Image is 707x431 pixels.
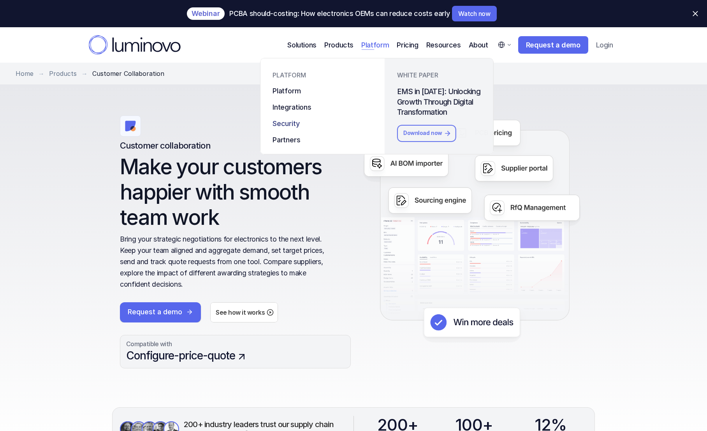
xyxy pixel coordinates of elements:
p: Login [596,41,613,49]
p: Configure-price-quote [126,348,235,363]
a: Watch now [452,6,496,21]
p: Platform [361,40,389,50]
a: Home [16,70,33,77]
a: Integrations [273,102,385,112]
a: Login [591,37,618,53]
p: Request a demo [526,41,580,49]
p: Products [324,40,353,50]
p: EMS in [DATE]: Unlocking Growth Through Digital Transformation [397,87,481,118]
p: WHITE PAPER [397,70,481,80]
p: Webinar [192,11,220,17]
p: Resources [426,40,461,50]
p: Partners [273,135,301,145]
p: Security [273,118,300,129]
p: Solutions [287,40,317,50]
p: Request a demo [128,308,182,316]
p: Integrations [273,102,311,112]
a: Request a demo [518,36,588,54]
p: About [469,40,488,50]
a: Security [273,118,385,129]
p: PCBA should-costing: How electronics OEMs can reduce costs early [229,10,450,18]
h1: Make your customers happier with smooth team work [120,154,351,230]
a: Partners [273,135,385,145]
nav: Breadcrumb [16,70,164,77]
p: See how it works [216,309,265,316]
span: Customer Collaboration [92,70,164,77]
a: Pricing [397,40,418,50]
a: Configure-price-quote [126,348,247,363]
a: Download now [397,124,456,142]
span: → [38,70,44,77]
span: → [81,70,88,77]
a: Products [49,70,77,77]
p: Bring your strategic negotiations for electronics to the next level. Keep your team aligned and a... [120,234,328,290]
h6: Customer collaboration [120,140,211,151]
img: Luminovo customer collaboration [356,116,587,346]
p: Compatible with [126,340,172,348]
p: PLATFORM [273,70,311,80]
p: Watch now [458,11,490,17]
a: Request a demo [120,302,201,322]
p: Platform [273,86,301,96]
p: Download now [403,130,442,137]
a: Platform [273,86,385,96]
